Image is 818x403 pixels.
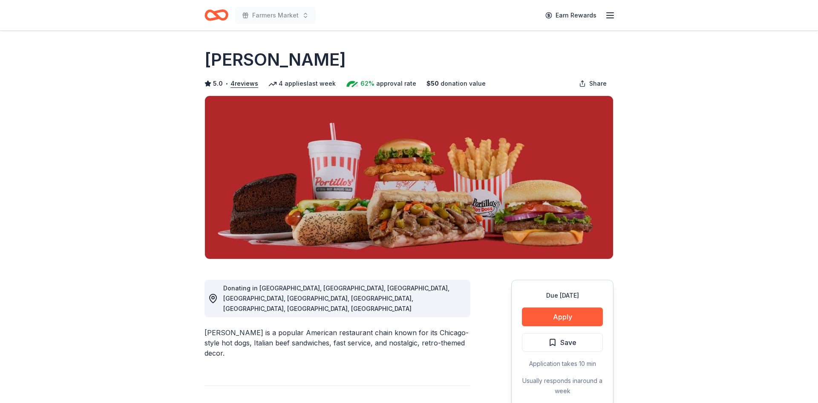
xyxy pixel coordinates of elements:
span: Donating in [GEOGRAPHIC_DATA], [GEOGRAPHIC_DATA], [GEOGRAPHIC_DATA], [GEOGRAPHIC_DATA], [GEOGRAPH... [223,284,449,312]
a: Home [204,5,228,25]
span: • [225,80,228,87]
div: [PERSON_NAME] is a popular American restaurant chain known for its Chicago-style hot dogs, Italia... [204,328,470,358]
span: 5.0 [213,78,223,89]
span: Farmers Market [252,10,299,20]
h1: [PERSON_NAME] [204,48,346,72]
a: Earn Rewards [540,8,602,23]
div: Due [DATE] [522,290,603,301]
div: 4 applies last week [268,78,336,89]
div: Application takes 10 min [522,359,603,369]
button: 4reviews [230,78,258,89]
button: Apply [522,307,603,326]
span: 62% [360,78,374,89]
span: donation value [441,78,486,89]
span: Save [560,337,576,348]
button: Save [522,333,603,352]
span: $ 50 [426,78,439,89]
button: Farmers Market [235,7,316,24]
img: Image for Portillo's [205,96,613,259]
span: Share [589,78,607,89]
div: Usually responds in around a week [522,376,603,396]
span: approval rate [376,78,416,89]
button: Share [572,75,613,92]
